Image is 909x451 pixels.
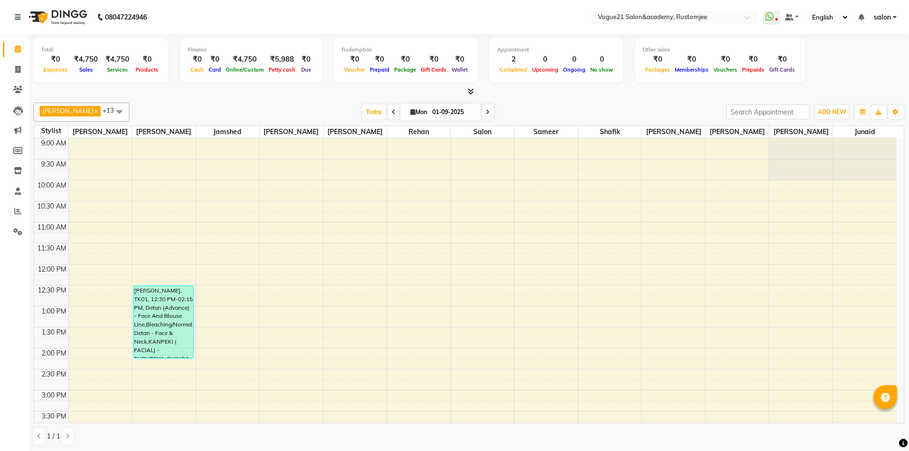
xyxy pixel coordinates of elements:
[188,46,314,54] div: Finance
[497,66,530,73] span: Completed
[47,431,60,441] span: 1 / 1
[818,108,846,115] span: ADD NEW
[40,348,68,358] div: 2:00 PM
[41,46,161,54] div: Total
[672,66,711,73] span: Memberships
[429,105,477,119] input: 2025-09-01
[35,180,68,190] div: 10:00 AM
[643,54,672,65] div: ₹0
[69,126,132,138] span: [PERSON_NAME]
[102,54,133,65] div: ₹4,750
[39,159,68,169] div: 9:30 AM
[588,54,616,65] div: 0
[711,54,740,65] div: ₹0
[874,12,891,22] span: salon
[223,54,266,65] div: ₹4,750
[134,286,193,358] div: [PERSON_NAME], TK01, 12:30 PM-02:15 PM, Detan (Advance) - Face And Blouse Line,Bleaching/Normal D...
[42,107,94,115] span: [PERSON_NAME]
[706,126,769,138] span: [PERSON_NAME]
[740,66,767,73] span: Prepaids
[34,126,68,136] div: Stylist
[299,66,313,73] span: Due
[35,243,68,253] div: 11:30 AM
[643,66,672,73] span: Packages
[105,4,147,31] b: 08047224946
[342,46,470,54] div: Redemption
[588,66,616,73] span: No show
[70,54,102,65] div: ₹4,750
[418,54,449,65] div: ₹0
[530,54,561,65] div: 0
[40,390,68,400] div: 3:00 PM
[133,66,161,73] span: Products
[35,222,68,232] div: 11:00 AM
[392,66,418,73] span: Package
[387,126,450,138] span: rehan
[133,54,161,65] div: ₹0
[206,66,223,73] span: Card
[711,66,740,73] span: Vouchers
[36,264,68,274] div: 12:00 PM
[392,54,418,65] div: ₹0
[408,108,429,115] span: Mon
[497,46,616,54] div: Appointment
[223,66,266,73] span: Online/Custom
[449,54,470,65] div: ₹0
[41,66,70,73] span: Expenses
[104,66,130,73] span: Services
[833,126,897,138] span: junaid
[36,285,68,295] div: 12:30 PM
[40,369,68,379] div: 2:30 PM
[451,126,514,138] span: salon
[367,66,392,73] span: Prepaid
[578,126,642,138] span: shafik
[324,126,387,138] span: [PERSON_NAME]
[342,66,367,73] span: Voucher
[418,66,449,73] span: Gift Cards
[815,105,848,119] button: ADD NEW
[260,126,323,138] span: [PERSON_NAME]
[77,66,95,73] span: Sales
[367,54,392,65] div: ₹0
[196,126,260,138] span: Jamshed
[266,66,298,73] span: Petty cash
[362,105,386,119] span: Today
[24,4,90,31] img: logo
[561,66,588,73] span: Ongoing
[767,54,797,65] div: ₹0
[561,54,588,65] div: 0
[39,138,68,148] div: 9:00 AM
[726,105,810,119] input: Search Appointment
[643,46,797,54] div: Other sales
[672,54,711,65] div: ₹0
[188,54,206,65] div: ₹0
[769,126,833,138] span: [PERSON_NAME]
[497,54,530,65] div: 2
[40,411,68,421] div: 3:30 PM
[740,54,767,65] div: ₹0
[132,126,196,138] span: [PERSON_NAME]
[298,54,314,65] div: ₹0
[35,201,68,211] div: 10:30 AM
[41,54,70,65] div: ₹0
[188,66,206,73] span: Cash
[266,54,298,65] div: ₹5,988
[449,66,470,73] span: Wallet
[40,306,68,316] div: 1:00 PM
[530,66,561,73] span: Upcoming
[342,54,367,65] div: ₹0
[40,327,68,337] div: 1:30 PM
[103,106,121,114] span: +13
[642,126,705,138] span: [PERSON_NAME]
[94,107,98,115] a: x
[767,66,797,73] span: Gift Cards
[206,54,223,65] div: ₹0
[514,126,578,138] span: sameer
